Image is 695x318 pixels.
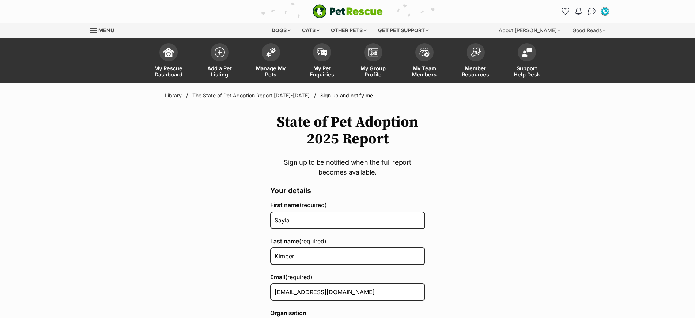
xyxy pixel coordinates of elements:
[296,40,348,83] a: My Pet Enquiries
[194,40,245,83] a: Add a Pet Listing
[165,92,182,98] a: Library
[270,157,425,177] p: Sign up to be notified when the full report becomes available.
[501,40,552,83] a: Support Help Desk
[299,201,327,209] span: (required)
[299,237,326,245] span: (required)
[270,186,311,195] span: Your details
[306,65,339,78] span: My Pet Enquiries
[186,92,188,99] span: /
[560,5,571,17] a: Favourites
[567,23,611,38] div: Good Reads
[317,48,327,56] img: pet-enquiries-icon-7e3ad2cf08bfb03b45e93fb7055b45f3efa6380592205ae92323e6603595dc1f.svg
[560,5,611,17] ul: Account quick links
[575,8,581,15] img: notifications-46538b983faf8c2785f20acdc204bb7945ddae34d4c08c2a6579f10ce5e182be.svg
[313,4,383,18] img: logo-e224e6f780fb5917bec1dbf3a21bbac754714ae5b6737aabdf751b685950b380.svg
[588,8,596,15] img: chat-41dd97257d64d25036548639549fe6c8038ab92f7586957e7f3b1b290dea8141.svg
[320,92,373,98] span: Sign up and notify me
[357,65,390,78] span: My Group Profile
[494,23,566,38] div: About [PERSON_NAME]
[510,65,543,78] span: Support Help Desk
[215,47,225,57] img: add-pet-listing-icon-0afa8454b4691262ce3f59096e99ab1cd57d4a30225e0717b998d2c9b9846f56.svg
[165,92,530,99] nav: Breadcrumbs
[522,48,532,57] img: help-desk-icon-fdf02630f3aa405de69fd3d07c3f3aa587a6932b1a1747fa1d2bba05be0121f9.svg
[254,65,287,78] span: Manage My Pets
[314,92,316,99] span: /
[599,5,611,17] button: My account
[270,274,425,280] label: Email
[270,202,425,208] label: First name
[270,310,425,316] label: Organisation
[408,65,441,78] span: My Team Members
[459,65,492,78] span: Member Resources
[266,48,276,57] img: manage-my-pets-icon-02211641906a0b7f246fdf0571729dbe1e7629f14944591b6c1af311fb30b64b.svg
[98,27,114,33] span: Menu
[326,23,372,38] div: Other pets
[267,23,296,38] div: Dogs
[373,23,434,38] div: Get pet support
[313,4,383,18] a: PetRescue
[163,47,174,57] img: dashboard-icon-eb2f2d2d3e046f16d808141f083e7271f6b2e854fb5c12c21221c1fb7104beca.svg
[348,40,399,83] a: My Group Profile
[285,273,313,281] span: (required)
[419,48,430,57] img: team-members-icon-5396bd8760b3fe7c0b43da4ab00e1e3bb1a5d9ba89233759b79545d2d3fc5d0d.svg
[192,92,310,98] a: The State of Pet Adoption Report [DATE]-[DATE]
[90,23,119,36] a: Menu
[586,5,598,17] a: Conversations
[450,40,501,83] a: Member Resources
[297,23,325,38] div: Cats
[471,47,481,57] img: member-resources-icon-8e73f808a243e03378d46382f2149f9095a855e16c252ad45f914b54edf8863c.svg
[245,40,296,83] a: Manage My Pets
[270,114,425,147] h1: State of Pet Adoption 2025 Report
[270,238,425,244] label: Last name
[368,48,378,57] img: group-profile-icon-3fa3cf56718a62981997c0bc7e787c4b2cf8bcc04b72c1350f741eb67cf2f40e.svg
[143,40,194,83] a: My Rescue Dashboard
[152,65,185,78] span: My Rescue Dashboard
[573,5,585,17] button: Notifications
[601,8,609,15] img: Sayla Kimber profile pic
[399,40,450,83] a: My Team Members
[203,65,236,78] span: Add a Pet Listing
